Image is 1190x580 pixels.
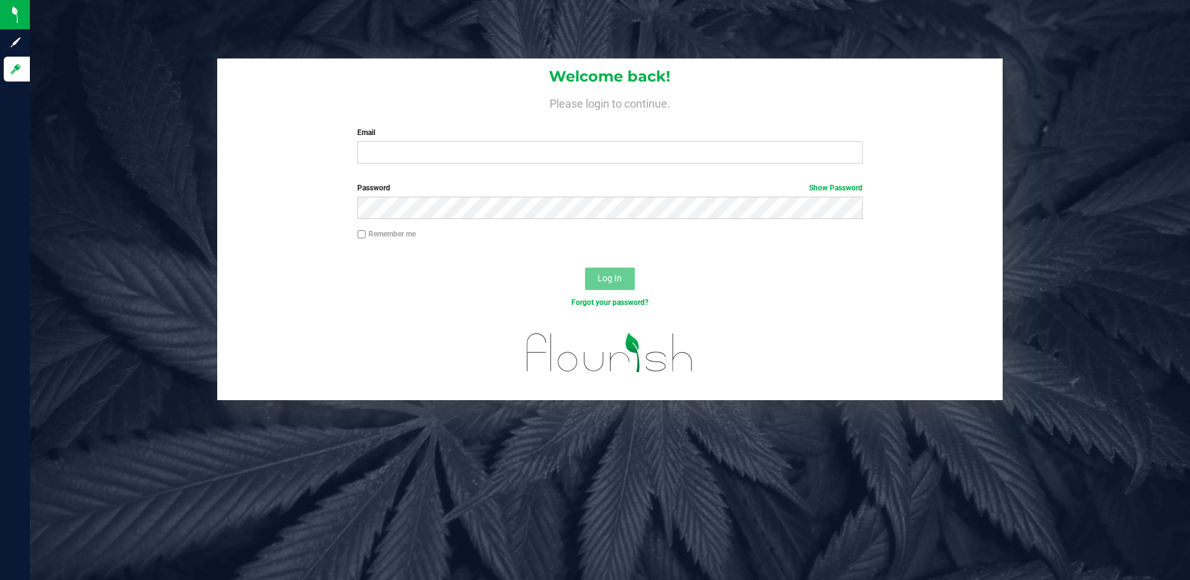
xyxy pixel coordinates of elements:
[217,68,1003,85] h1: Welcome back!
[571,298,649,307] a: Forgot your password?
[357,228,416,240] label: Remember me
[9,36,22,49] inline-svg: Sign up
[512,321,708,385] img: flourish_logo.svg
[217,95,1003,110] h4: Please login to continue.
[809,184,863,192] a: Show Password
[597,273,622,283] span: Log In
[9,63,22,75] inline-svg: Log in
[357,184,390,192] span: Password
[357,230,366,239] input: Remember me
[585,268,635,290] button: Log In
[357,127,863,138] label: Email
